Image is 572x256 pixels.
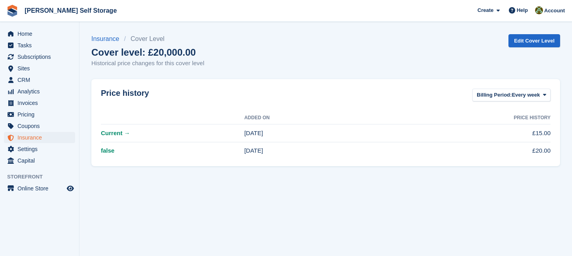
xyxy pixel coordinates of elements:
[91,59,204,68] p: Historical price changes for this cover level
[4,40,75,51] a: menu
[4,63,75,74] a: menu
[532,146,551,155] span: £20.00
[17,97,65,109] span: Invoices
[17,132,65,143] span: Insurance
[4,120,75,132] a: menu
[17,63,65,74] span: Sites
[512,91,540,99] span: Every week
[4,109,75,120] a: menu
[4,183,75,194] a: menu
[17,183,65,194] span: Online Store
[4,155,75,166] a: menu
[508,34,560,47] a: Edit Cover Level
[66,184,75,193] a: Preview store
[477,91,512,99] span: Billing Period:
[21,4,120,17] a: [PERSON_NAME] Self Storage
[17,74,65,85] span: CRM
[4,144,75,155] a: menu
[101,89,149,98] h2: Price history
[17,40,65,51] span: Tasks
[6,5,18,17] img: stora-icon-8386f47178a22dfd0bd8f6a31ec36ba5ce8667c1dd55bd0f319d3a0aa187defe.svg
[17,51,65,62] span: Subscriptions
[4,132,75,143] a: menu
[101,147,114,154] strong: false
[244,112,369,124] th: Added On
[477,6,493,14] span: Create
[17,120,65,132] span: Coupons
[17,155,65,166] span: Capital
[101,130,130,136] strong: Current →
[17,86,65,97] span: Analytics
[4,28,75,39] a: menu
[7,173,79,181] span: Storefront
[4,51,75,62] a: menu
[91,34,204,44] nav: breadcrumbs
[535,6,543,14] img: Karl
[244,124,369,142] td: [DATE]
[544,7,565,15] span: Account
[17,144,65,155] span: Settings
[4,86,75,97] a: menu
[17,109,65,120] span: Pricing
[91,47,204,58] h1: Cover level: £20,000.00
[91,34,124,44] a: Insurance
[532,129,551,138] span: £15.00
[514,114,551,121] span: Price history
[4,97,75,109] a: menu
[17,28,65,39] span: Home
[472,89,551,102] button: Billing Period: Every week
[244,142,369,159] td: [DATE]
[517,6,528,14] span: Help
[4,74,75,85] a: menu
